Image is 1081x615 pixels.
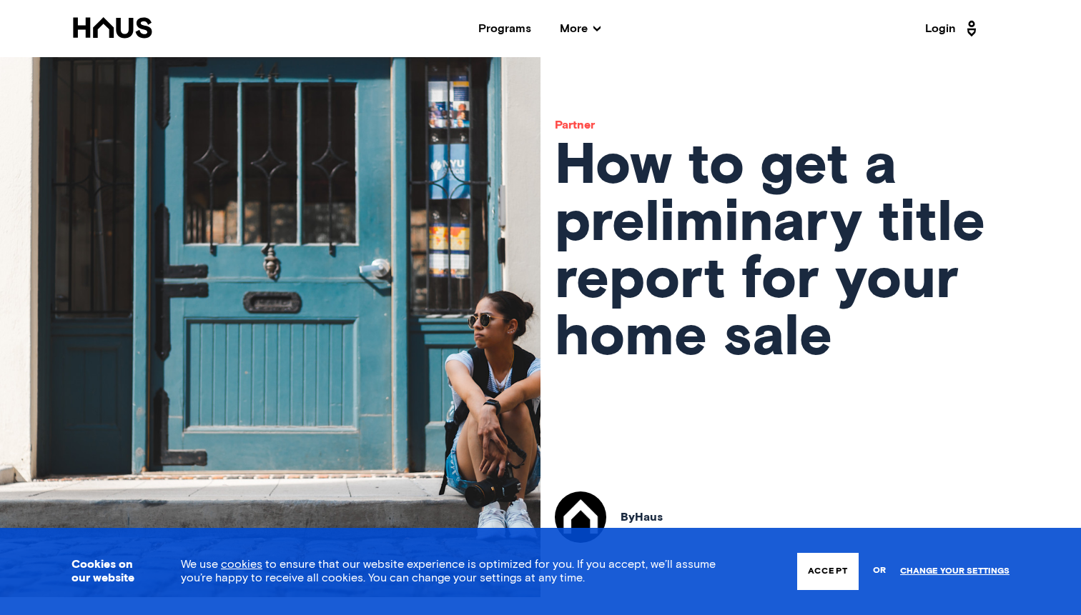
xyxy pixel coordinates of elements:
[925,17,981,40] a: Login
[478,23,531,34] a: Programs
[555,491,606,543] img: Haus
[555,138,1067,366] h1: How to get a preliminary title report for your home sale
[797,553,859,590] button: Accept
[873,559,886,584] span: or
[555,119,595,131] a: Partner
[71,558,145,585] h3: Cookies on our website
[900,566,1010,576] a: Change your settings
[221,559,262,570] a: cookies
[621,511,663,523] div: By Haus
[560,23,601,34] span: More
[181,559,716,584] span: We use to ensure that our website experience is optimized for you. If you accept, we’ll assume yo...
